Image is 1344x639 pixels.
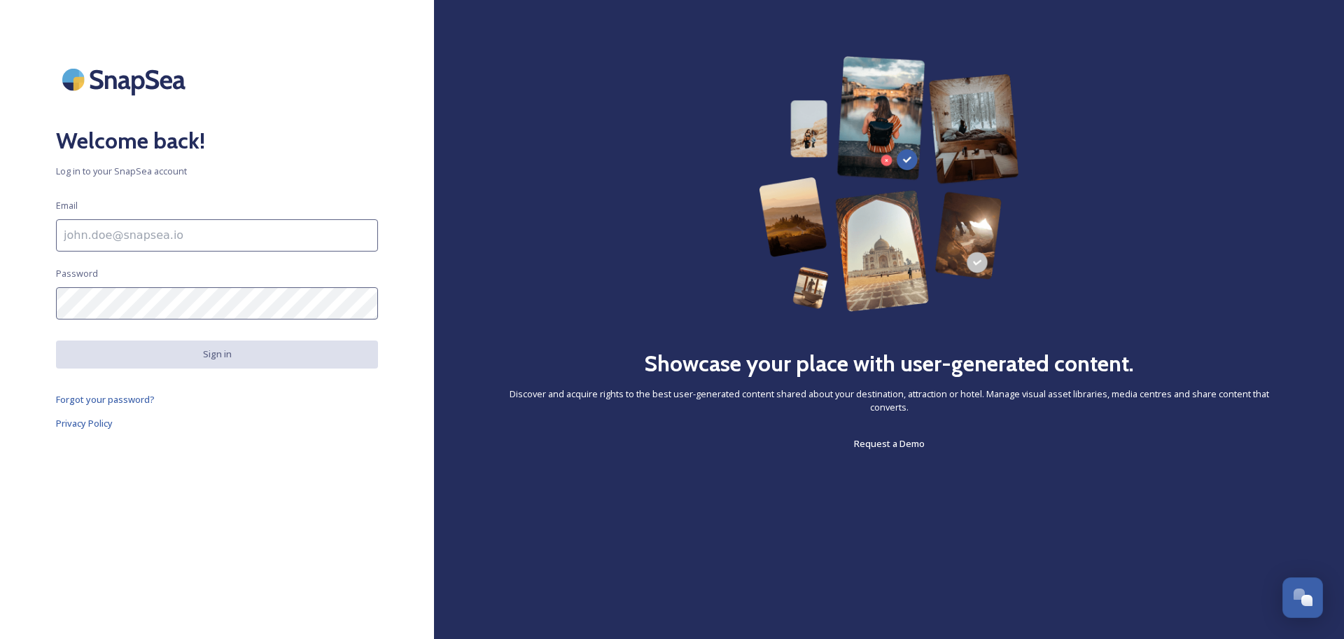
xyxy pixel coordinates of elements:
[56,417,113,430] span: Privacy Policy
[56,415,378,432] a: Privacy Policy
[56,124,378,158] h2: Welcome back!
[854,435,925,452] a: Request a Demo
[56,393,155,406] span: Forgot your password?
[56,56,196,103] img: SnapSea Logo
[490,387,1288,414] span: Discover and acquire rights to the best user-generated content shared about your destination, att...
[1282,577,1323,618] button: Open Chat
[56,219,378,252] input: john.doe@snapsea.io
[56,391,378,408] a: Forgot your password?
[56,199,78,212] span: Email
[56,341,378,368] button: Sign in
[56,267,98,280] span: Password
[644,347,1134,380] h2: Showcase your place with user-generated content.
[56,165,378,178] span: Log in to your SnapSea account
[759,56,1019,312] img: 63b42ca75bacad526042e722_Group%20154-p-800.png
[854,437,925,450] span: Request a Demo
